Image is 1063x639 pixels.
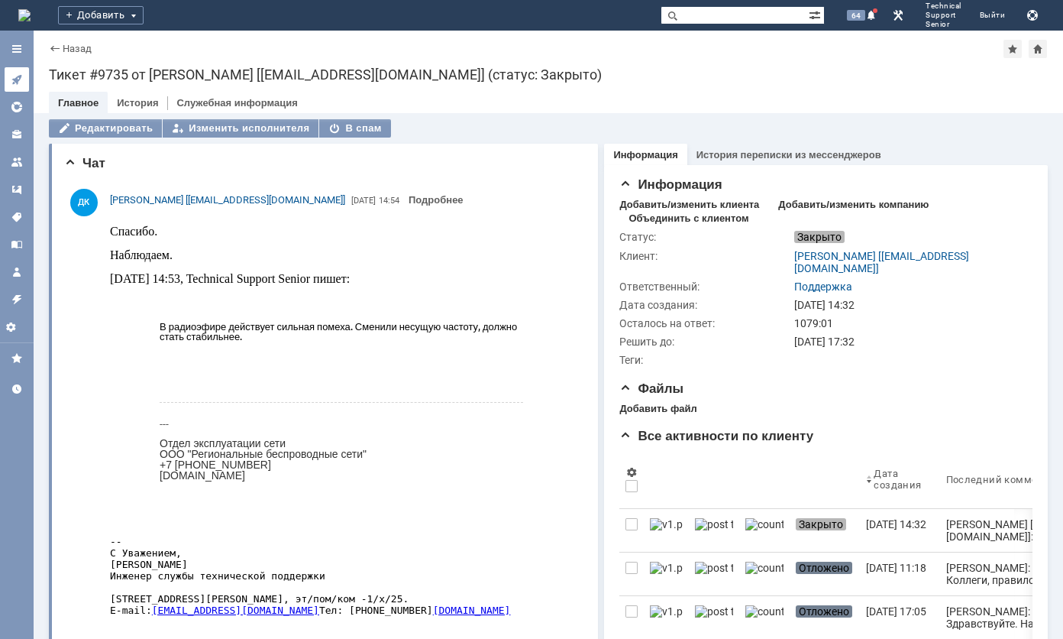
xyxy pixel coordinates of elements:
[796,562,852,574] span: Отложено
[18,9,31,21] img: logo
[117,97,158,109] a: История
[619,177,722,192] span: Информация
[6,216,528,296] pre: -- С Уважением, [PERSON_NAME] Инженер службы технической поддержки [STREET_ADDRESS][PERSON_NAME],...
[619,281,791,293] div: Ответственный:
[650,562,683,574] img: v1.png
[739,553,790,595] a: counter.png
[1023,6,1042,24] button: Сохранить лог
[351,196,376,206] span: [DATE]
[619,354,791,366] div: Теги:
[50,222,176,235] span: Отдел эксплуатации сети
[874,468,921,491] div: Дата создания
[379,196,399,206] span: 14:54
[58,97,99,109] a: Главное
[926,2,961,11] span: Technical
[1003,40,1022,58] div: Добавить в избранное
[6,6,528,296] body: HD380484 Нестабильная работа
[5,260,29,284] a: Мой профиль
[866,605,926,618] div: [DATE] 17:05
[619,429,813,443] span: Все активности по клиенту
[695,605,733,618] img: post ticket.png
[5,67,29,92] a: Активности
[619,250,791,262] div: Клиент:
[866,518,926,530] div: [DATE] 14:32
[42,390,209,401] a: [EMAIL_ADDRESS][DOMAIN_NAME]
[794,250,969,274] a: [PERSON_NAME] [[EMAIL_ADDRESS][DOMAIN_NAME]]
[5,315,29,339] a: Настройки
[619,381,683,396] span: Файлы
[860,509,939,552] a: [DATE] 14:32
[1029,40,1047,58] div: Сделать домашней страницей
[650,605,683,618] img: v1.png
[926,20,961,29] span: Senior
[695,562,733,574] img: post ticket.png
[689,596,739,639] a: post ticket.png
[6,46,528,60] p: Добрый день.
[790,509,860,552] a: Закрыто
[50,234,413,245] div: ООО "Региональные беспроводные сети"
[5,122,29,147] a: Клиенты
[6,72,528,86] p: Vlan 1754, [PERSON_NAME] сдает нестабильную работу канала.
[644,509,689,552] a: v1.png
[619,317,791,329] div: Осталось на ответ:
[745,562,784,574] img: counter.png
[18,9,31,21] a: Перейти на домашнюю страницу
[6,20,85,33] b: Текст письма:
[889,6,907,24] a: Перейти в интерфейс администратора
[329,284,407,296] a: [DOMAIN_NAME]
[619,199,759,211] div: Добавить/изменить клиента
[50,203,413,286] div: ---
[739,509,790,552] a: counter.png
[794,231,845,243] span: Закрыто
[49,67,1048,83] div: Тикет #9735 от [PERSON_NAME] [[EMAIL_ADDRESS][DOMAIN_NAME]] (статус: Закрыто)
[619,231,791,243] div: Статус:
[5,150,29,174] a: Команды и агенты
[625,466,638,478] span: Настройки
[613,149,677,161] a: Информация
[860,596,939,639] a: [DATE] 17:05
[64,156,105,170] span: Чат
[847,10,865,21] span: 64
[45,99,153,111] span: [STREET_ADDRESS] 3
[794,336,855,348] span: [DATE] 17:32
[739,596,790,639] a: counter.png
[866,562,926,574] div: [DATE] 11:18
[619,336,791,348] div: Решить до:
[796,518,846,530] span: Закрыто
[695,518,733,530] img: post ticket.png
[50,244,161,256] span: +7 [PHONE_NUMBER]
[5,205,29,229] a: Теги
[860,450,939,509] th: Дата создания
[745,605,784,618] img: counter.png
[48,284,215,296] a: [EMAIL_ADDRESS][DOMAIN_NAME]
[63,43,92,54] a: Назад
[5,177,29,202] a: Шаблоны комментариев
[6,124,528,151] p: С нашей стороны видим что периодически пропадает связь с микротиком на объекте перед клиентом.
[6,116,457,130] div: ООО "Региональные беспроводные сети"
[619,299,791,311] div: Дата создания:
[110,193,345,208] a: [PERSON_NAME] [[EMAIL_ADDRESS][DOMAIN_NAME]]
[796,605,852,618] span: Отложено
[926,11,961,20] span: Support
[6,98,528,112] p: Адрес:
[323,390,401,401] a: [DOMAIN_NAME]
[6,164,528,177] p: Просьба проверить.
[794,281,852,293] a: Поддержка
[5,321,29,333] span: Настройки
[110,194,345,206] span: [PERSON_NAME] [[EMAIL_ADDRESS][DOMAIN_NAME]]
[176,97,297,109] a: Служебная информация
[6,6,81,19] b: Тема письма:
[50,106,413,126] div: В радиоэфире действует сильная помеха. Сменили несущую частоту, должно стать стабильнее.
[619,403,696,415] div: Добавить файл
[809,7,824,21] span: Расширенный поиск
[778,199,929,211] div: Добавить/изменить компанию
[689,509,739,552] a: post ticket.png
[58,6,144,24] div: Добавить
[794,317,1025,329] div: 1079:01
[409,194,464,206] a: Подробнее
[696,149,881,161] a: История переписки из мессенджеров
[650,518,683,530] img: v1.png
[790,596,860,639] a: Отложено
[50,255,135,267] span: [DOMAIN_NAME]
[689,553,739,595] a: post ticket.png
